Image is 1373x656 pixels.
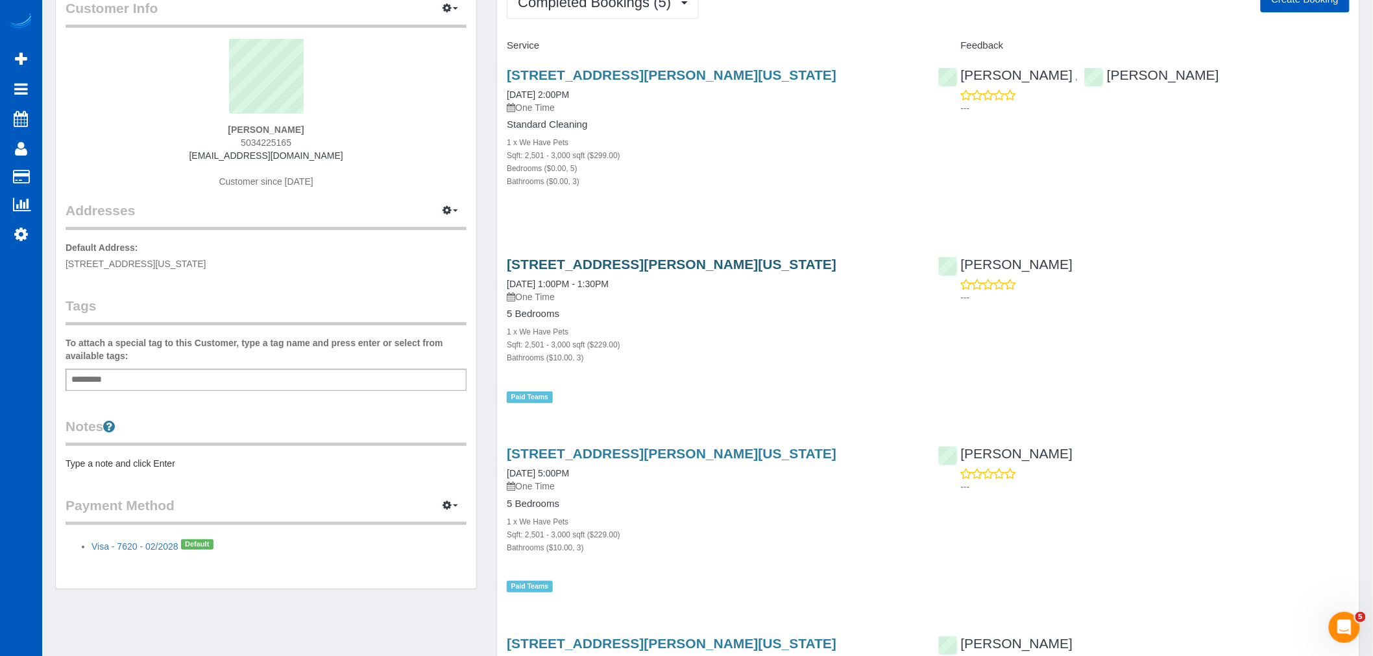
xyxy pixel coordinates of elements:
[507,164,577,173] small: Bedrooms ($0.00, 5)
[91,541,178,552] a: Visa - 7620 - 02/2028
[507,480,918,493] p: One Time
[507,517,568,526] small: 1 x We Have Pets
[66,417,467,446] legend: Notes
[66,296,467,325] legend: Tags
[961,102,1350,115] p: ---
[66,496,467,525] legend: Payment Method
[66,241,138,254] label: Default Address:
[1355,612,1366,622] span: 5
[507,119,918,130] h4: Standard Cleaning
[1329,612,1360,643] iframe: Intercom live chat
[507,177,579,186] small: Bathrooms ($0.00, 3)
[938,40,1350,51] h4: Feedback
[507,290,918,303] p: One Time
[181,539,213,550] span: Default
[507,498,918,510] h4: 5 Bedrooms
[507,353,583,362] small: Bathrooms ($10.00, 3)
[507,67,836,82] a: [STREET_ADDRESS][PERSON_NAME][US_STATE]
[507,89,569,100] a: [DATE] 2:00PM
[1075,71,1078,82] span: ,
[507,446,836,461] a: [STREET_ADDRESS][PERSON_NAME][US_STATE]
[507,340,620,349] small: Sqft: 2,501 - 3,000 sqft ($229.00)
[507,138,568,147] small: 1 x We Have Pets
[228,124,304,135] strong: [PERSON_NAME]
[938,636,1073,651] a: [PERSON_NAME]
[938,67,1073,82] a: [PERSON_NAME]
[507,151,620,160] small: Sqft: 2,501 - 3,000 sqft ($299.00)
[507,543,583,552] small: Bathrooms ($10.00, 3)
[938,446,1073,461] a: [PERSON_NAME]
[241,137,291,148] span: 5034225165
[961,291,1350,304] p: ---
[189,150,343,161] a: [EMAIL_ADDRESS][DOMAIN_NAME]
[66,259,206,269] span: [STREET_ADDRESS][US_STATE]
[66,336,467,362] label: To attach a special tag to this Customer, type a tag name and press enter or select from availabl...
[938,257,1073,272] a: [PERSON_NAME]
[507,257,836,272] a: [STREET_ADDRESS][PERSON_NAME][US_STATE]
[507,327,568,336] small: 1 x We Have Pets
[507,530,620,539] small: Sqft: 2,501 - 3,000 sqft ($229.00)
[507,101,918,114] p: One Time
[8,13,34,31] img: Automaid Logo
[507,279,609,289] a: [DATE] 1:00PM - 1:30PM
[66,457,467,470] pre: Type a note and click Enter
[219,176,313,187] span: Customer since [DATE]
[507,636,836,651] a: [STREET_ADDRESS][PERSON_NAME][US_STATE]
[961,480,1350,493] p: ---
[1084,67,1219,82] a: [PERSON_NAME]
[507,468,569,478] a: [DATE] 5:00PM
[507,40,918,51] h4: Service
[507,309,918,320] h4: 5 Bedrooms
[507,581,552,592] span: Paid Teams
[507,392,552,403] span: Paid Teams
